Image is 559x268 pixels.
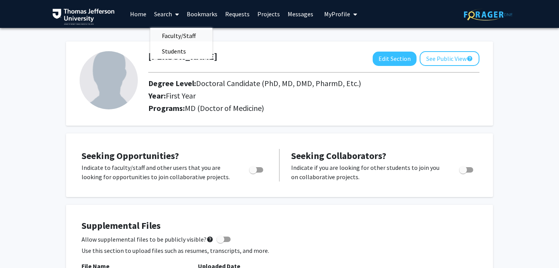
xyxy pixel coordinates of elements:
a: Search [150,0,183,28]
a: Home [126,0,150,28]
span: MD (Doctor of Medicine) [185,103,264,113]
span: First Year [166,91,196,100]
h4: Supplemental Files [82,220,477,232]
span: Students [150,43,198,59]
a: Messages [284,0,317,28]
h2: Programs: [148,104,479,113]
button: See Public View [420,51,479,66]
span: My Profile [324,10,350,18]
button: Edit Section [373,52,417,66]
img: Thomas Jefferson University Logo [52,9,115,25]
a: Faculty/Staff [150,30,212,41]
iframe: Chat [6,233,33,262]
h2: Year: [148,91,420,100]
span: Faculty/Staff [150,28,207,43]
span: Allow supplemental files to be publicly visible? [82,235,214,244]
img: Profile Picture [80,51,138,109]
mat-icon: help [207,235,214,244]
img: ForagerOne Logo [464,9,512,21]
p: Indicate if you are looking for other students to join you on collaborative projects. [291,163,444,182]
span: Seeking Opportunities? [82,150,179,162]
span: Seeking Collaborators? [291,150,386,162]
a: Bookmarks [183,0,221,28]
a: Students [150,45,212,57]
h1: [PERSON_NAME] [148,51,217,62]
div: Toggle [246,163,267,175]
p: Use this section to upload files such as resumes, transcripts, and more. [82,246,477,255]
h2: Degree Level: [148,79,420,88]
a: Requests [221,0,253,28]
a: Projects [253,0,284,28]
div: Toggle [456,163,477,175]
span: Doctoral Candidate (PhD, MD, DMD, PharmD, Etc.) [196,78,361,88]
p: Indicate to faculty/staff and other users that you are looking for opportunities to join collabor... [82,163,234,182]
mat-icon: help [467,54,473,63]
